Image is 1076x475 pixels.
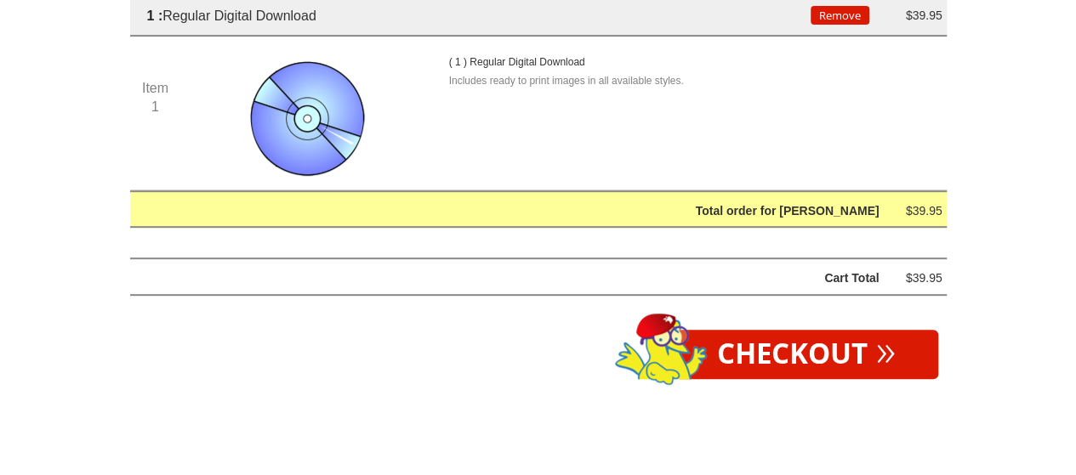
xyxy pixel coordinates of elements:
[245,54,373,181] img: item image
[449,72,917,91] p: Includes ready to print images in all available styles.
[891,5,942,26] div: $39.95
[891,201,942,222] div: $39.95
[174,201,880,222] div: Total order for [PERSON_NAME]
[811,5,862,26] div: Remove
[130,5,811,26] div: Regular Digital Download
[449,54,619,72] p: ( 1 ) Regular Digital Download
[675,330,938,379] a: Checkout»
[147,8,163,23] span: 1 :
[876,340,896,359] span: »
[811,6,869,25] button: Remove
[130,79,181,116] div: Item 1
[174,268,880,289] div: Cart Total
[891,268,942,289] div: $39.95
